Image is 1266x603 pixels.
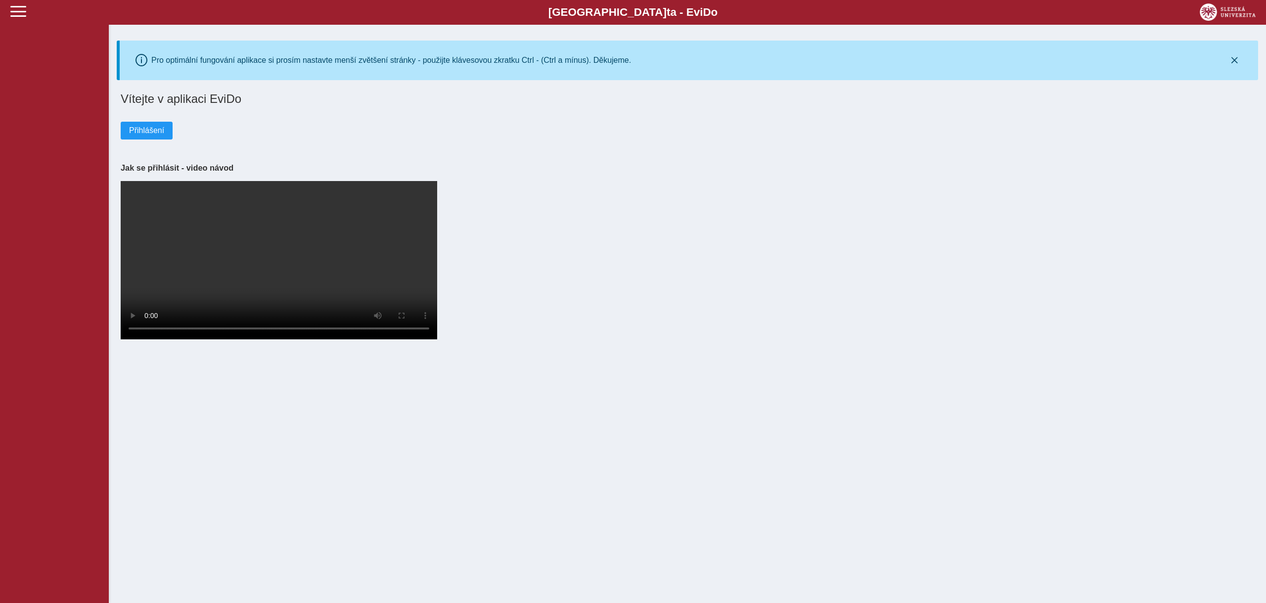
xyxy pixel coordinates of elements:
h3: Jak se přihlásit - video návod [121,163,1254,173]
span: t [667,6,670,18]
img: logo_web_su.png [1200,3,1256,21]
h1: Vítejte v aplikaci EviDo [121,92,1254,106]
span: o [711,6,718,18]
b: [GEOGRAPHIC_DATA] a - Evi [30,6,1236,19]
span: D [703,6,711,18]
button: Přihlášení [121,122,173,139]
video: Your browser does not support the video tag. [121,181,437,339]
div: Pro optimální fungování aplikace si prosím nastavte menší zvětšení stránky - použijte klávesovou ... [151,56,631,65]
span: Přihlášení [129,126,164,135]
